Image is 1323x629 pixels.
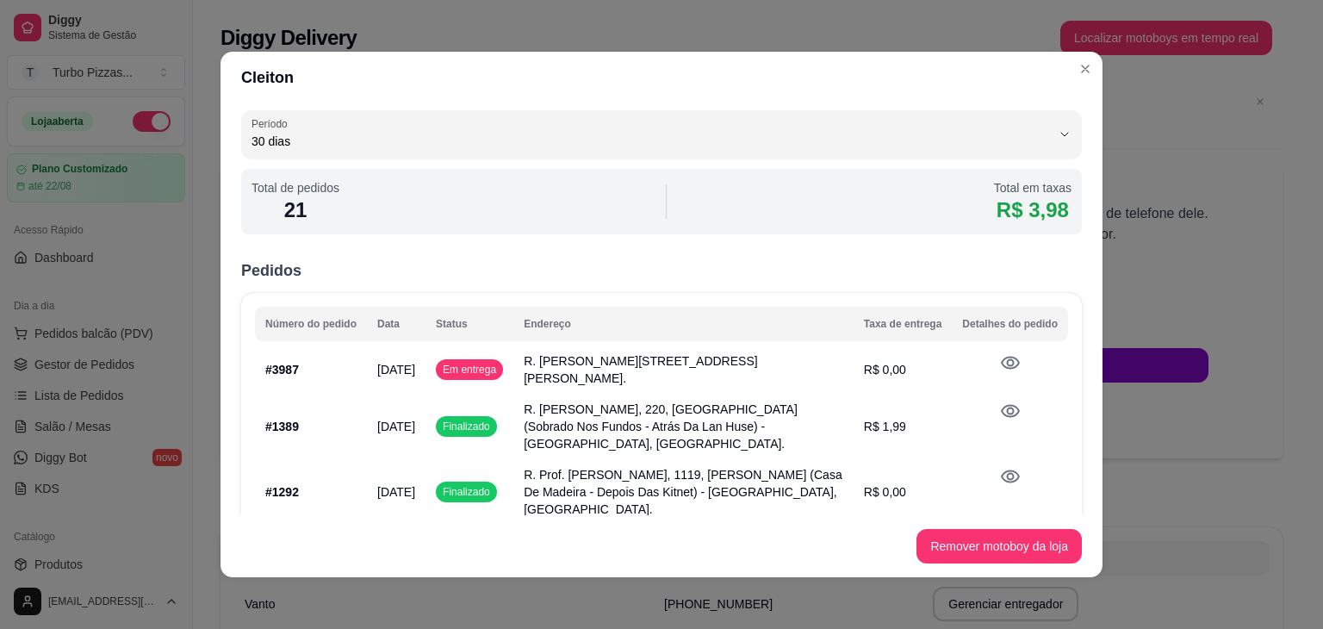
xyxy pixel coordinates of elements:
span: R. [PERSON_NAME], 220, [GEOGRAPHIC_DATA] (Sobrado Nos Fundos - Atrás Da Lan Huse) - [GEOGRAPHIC_D... [524,402,798,451]
span: 30 dias [252,133,1051,150]
th: Detalhes do pedido [952,307,1068,341]
span: Em entrega [439,363,500,377]
th: Data [367,307,425,341]
p: R$ 3,98 [994,196,1071,224]
th: Número do pedido [255,307,367,341]
span: R. [PERSON_NAME][STREET_ADDRESS][PERSON_NAME]. [524,354,758,385]
p: # 3987 [265,361,357,378]
span: R$ 0,00 [864,485,906,499]
p: # 1292 [265,483,357,501]
p: [DATE] [377,361,415,378]
p: [DATE] [377,418,415,435]
th: Status [425,307,513,341]
span: R$ 0,00 [864,363,906,377]
button: Período30 dias [241,110,1082,159]
p: Total em taxas [994,179,1071,196]
button: Close [1071,55,1099,83]
p: Total de pedidos [252,179,339,196]
button: Remover motoboy da loja [916,529,1082,564]
p: [DATE] [377,483,415,501]
p: 21 [252,196,339,224]
th: Taxa de entrega [854,307,952,341]
p: # 1389 [265,418,357,435]
span: Finalizado [439,485,494,499]
span: R. Prof. [PERSON_NAME], 1119, [PERSON_NAME] (Casa De Madeira - Depois Das Kitnet) - [GEOGRAPHIC_D... [524,468,842,516]
label: Período [252,116,293,131]
header: Cleiton [220,52,1102,103]
h2: Pedidos [241,258,1082,283]
span: Finalizado [439,420,494,433]
span: R$ 1,99 [864,420,906,433]
th: Endereço [513,307,854,341]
